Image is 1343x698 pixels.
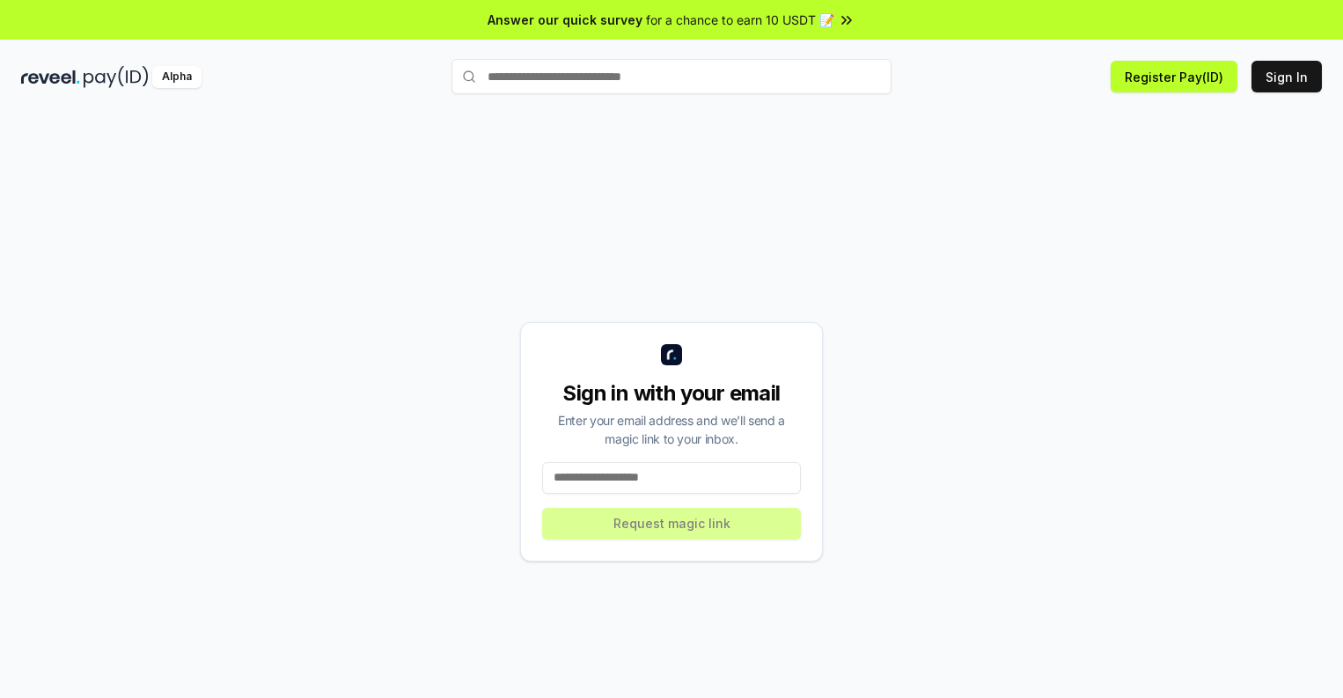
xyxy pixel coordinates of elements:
span: Answer our quick survey [488,11,642,29]
button: Register Pay(ID) [1111,61,1237,92]
button: Sign In [1251,61,1322,92]
img: logo_small [661,344,682,365]
span: for a chance to earn 10 USDT 📝 [646,11,834,29]
div: Sign in with your email [542,379,801,408]
img: reveel_dark [21,66,80,88]
div: Alpha [152,66,202,88]
div: Enter your email address and we’ll send a magic link to your inbox. [542,411,801,448]
img: pay_id [84,66,149,88]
